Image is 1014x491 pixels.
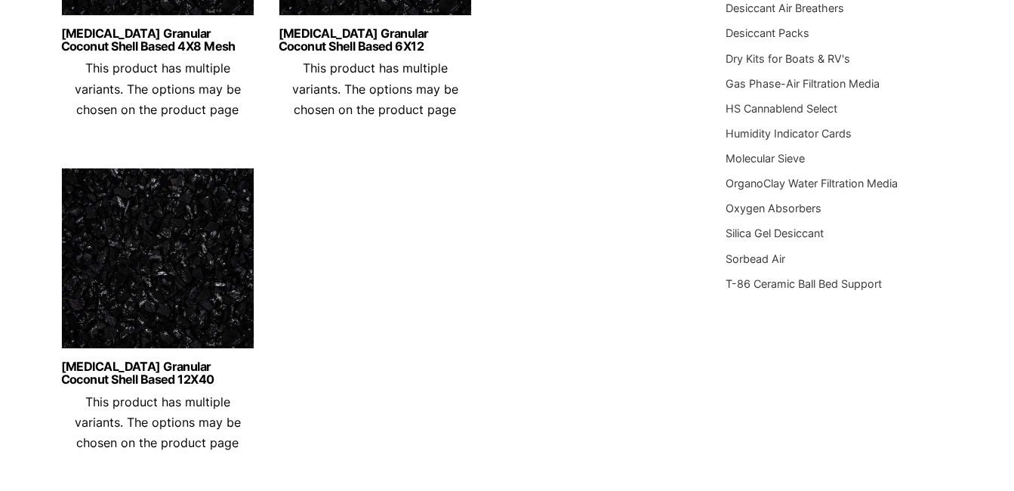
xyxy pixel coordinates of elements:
[61,360,254,386] a: [MEDICAL_DATA] Granular Coconut Shell Based 12X40
[75,60,241,116] span: This product has multiple variants. The options may be chosen on the product page
[726,202,821,215] a: Oxygen Absorbers
[75,394,241,450] span: This product has multiple variants. The options may be chosen on the product page
[726,177,898,190] a: OrganoClay Water Filtration Media
[61,27,254,53] a: [MEDICAL_DATA] Granular Coconut Shell Based 4X8 Mesh
[726,52,850,65] a: Dry Kits for Boats & RV's
[61,168,254,357] img: Activated Carbon Mesh Granular
[726,227,824,239] a: Silica Gel Desiccant
[292,60,458,116] span: This product has multiple variants. The options may be chosen on the product page
[726,127,852,140] a: Humidity Indicator Cards
[726,277,882,290] a: T-86 Ceramic Ball Bed Support
[726,252,785,265] a: Sorbead Air
[726,2,844,14] a: Desiccant Air Breathers
[726,26,809,39] a: Desiccant Packs
[726,102,837,115] a: HS Cannablend Select
[726,152,805,165] a: Molecular Sieve
[726,77,880,90] a: Gas Phase-Air Filtration Media
[279,27,472,53] a: [MEDICAL_DATA] Granular Coconut Shell Based 6X12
